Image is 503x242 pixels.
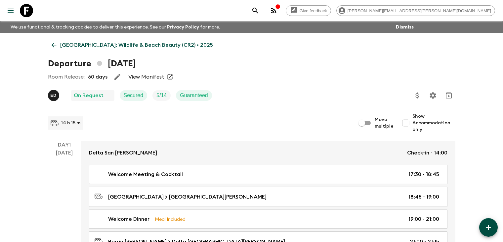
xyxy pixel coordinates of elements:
p: 14 h 15 m [61,120,80,126]
p: 19:00 - 21:00 [408,215,439,223]
p: Welcome Dinner [108,215,149,223]
h1: Departure [DATE] [48,57,136,70]
p: Guaranteed [180,91,208,99]
p: We use functional & tracking cookies to deliver this experience. See our for more. [8,21,223,33]
button: Archive (Completed, Cancelled or Unsynced Departures only) [442,89,455,102]
p: E D [51,93,57,98]
div: Trip Fill [152,90,171,101]
a: View Manifest [128,74,164,80]
a: Welcome DinnerMeal Included19:00 - 21:00 [89,210,447,229]
div: [PERSON_NAME][EMAIL_ADDRESS][PERSON_NAME][DOMAIN_NAME] [336,5,495,16]
span: Move multiple [375,116,394,130]
p: [GEOGRAPHIC_DATA] > [GEOGRAPHIC_DATA][PERSON_NAME] [108,193,267,201]
button: menu [4,4,17,17]
p: Check-in - 14:00 [407,149,447,157]
a: Welcome Meeting & Cocktail17:30 - 18:45 [89,165,447,184]
p: On Request [74,91,104,99]
div: Secured [120,90,147,101]
span: Give feedback [296,8,331,13]
p: Day 1 [48,141,81,149]
span: [PERSON_NAME][EMAIL_ADDRESS][PERSON_NAME][DOMAIN_NAME] [344,8,495,13]
p: 17:30 - 18:45 [408,170,439,178]
button: Update Price, Early Bird Discount and Costs [411,89,424,102]
button: Settings [426,89,440,102]
p: 5 / 14 [156,91,167,99]
p: Meal Included [155,215,186,223]
a: Privacy Policy [167,25,199,30]
p: [GEOGRAPHIC_DATA]: Wildlife & Beach Beauty (CR2) • 2025 [60,41,213,49]
span: Edwin Duarte Ríos [48,92,61,97]
p: Welcome Meeting & Cocktail [108,170,183,178]
span: Show Accommodation only [412,113,455,133]
p: Secured [124,91,144,99]
a: [GEOGRAPHIC_DATA] > [GEOGRAPHIC_DATA][PERSON_NAME]18:45 - 19:00 [89,187,447,207]
button: search adventures [249,4,262,17]
a: Delta San [PERSON_NAME]Check-in - 14:00 [81,141,455,165]
button: Dismiss [394,23,415,32]
a: [GEOGRAPHIC_DATA]: Wildlife & Beach Beauty (CR2) • 2025 [48,38,217,52]
button: ED [48,90,61,101]
a: Give feedback [286,5,331,16]
p: Delta San [PERSON_NAME] [89,149,157,157]
p: 60 days [88,73,107,81]
p: 18:45 - 19:00 [408,193,439,201]
p: Room Release: [48,73,85,81]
